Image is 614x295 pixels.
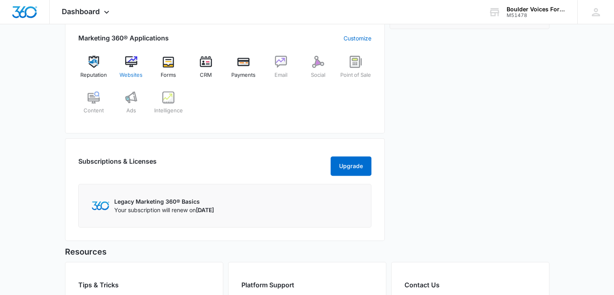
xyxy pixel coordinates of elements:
span: Social [311,71,325,79]
span: Intelligence [154,107,183,115]
a: Forms [153,56,184,85]
h2: Tips & Tricks [78,280,210,290]
h5: Resources [65,246,549,258]
a: Intelligence [153,91,184,120]
a: Websites [115,56,147,85]
span: Dashboard [62,7,100,16]
span: Email [275,71,287,79]
h2: Platform Support [241,280,373,290]
a: Reputation [78,56,109,85]
img: Marketing 360 Logo [92,201,109,210]
a: Content [78,91,109,120]
span: Payments [231,71,256,79]
span: Forms [161,71,176,79]
span: Ads [126,107,136,115]
button: Upgrade [331,156,371,176]
span: Content [84,107,104,115]
a: Email [265,56,296,85]
div: account name [507,6,566,13]
div: account id [507,13,566,18]
a: Point of Sale [340,56,371,85]
span: Point of Sale [340,71,371,79]
p: Your subscription will renew on [114,206,214,214]
a: Customize [344,34,371,42]
span: [DATE] [196,206,214,213]
span: CRM [200,71,212,79]
a: Ads [115,91,147,120]
a: Payments [228,56,259,85]
a: CRM [191,56,222,85]
h2: Marketing 360® Applications [78,33,169,43]
p: Legacy Marketing 360® Basics [114,197,214,206]
a: Social [303,56,334,85]
h2: Subscriptions & Licenses [78,156,157,173]
span: Websites [119,71,142,79]
h2: Contact Us [404,280,536,290]
span: Reputation [80,71,107,79]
